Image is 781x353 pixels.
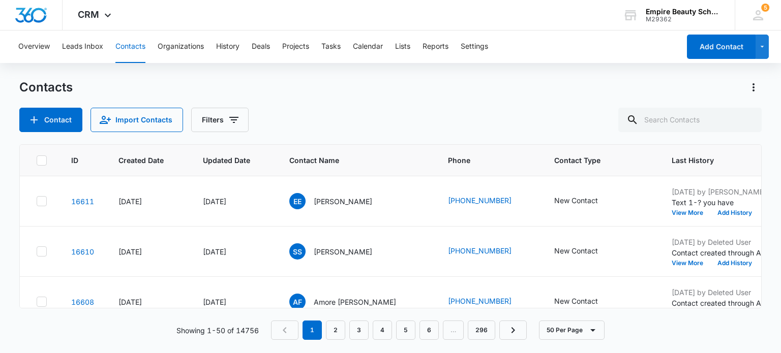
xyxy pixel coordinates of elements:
a: Page 4 [373,320,392,340]
div: [DATE] [203,297,265,307]
a: [PHONE_NUMBER] [448,245,512,256]
p: [PERSON_NAME] [314,196,372,207]
a: [PHONE_NUMBER] [448,296,512,306]
span: Contact Name [289,155,409,166]
div: notifications count [761,4,769,12]
span: CRM [78,9,99,20]
span: AF [289,294,306,310]
div: [DATE] [118,246,178,257]
a: Navigate to contact details page for Amore Fannon [71,298,94,306]
button: Tasks [321,30,341,63]
p: [PERSON_NAME] [314,246,372,257]
button: Overview [18,30,50,63]
span: Updated Date [203,155,250,166]
button: Reports [423,30,448,63]
div: Contact Type - New Contact - Select to Edit Field [554,245,616,258]
div: New Contact [554,195,598,206]
div: [DATE] [203,196,265,207]
a: Next Page [499,320,527,340]
span: Contact Type [554,155,633,166]
div: account id [646,16,720,23]
div: Contact Type - New Contact - Select to Edit Field [554,195,616,207]
input: Search Contacts [618,108,762,132]
button: Organizations [158,30,204,63]
button: Deals [252,30,270,63]
button: Add History [710,260,759,266]
a: Navigate to contact details page for Elizabeth Ellinger [71,197,94,206]
a: Page 6 [419,320,439,340]
div: Phone - (603) 212-8047 - Select to Edit Field [448,296,530,308]
button: Projects [282,30,309,63]
div: account name [646,8,720,16]
div: Contact Name - Elizabeth Ellinger - Select to Edit Field [289,193,390,209]
span: SS [289,243,306,260]
button: Import Contacts [91,108,183,132]
span: ID [71,155,79,166]
button: View More [672,210,710,216]
div: [DATE] [118,196,178,207]
div: Contact Type - New Contact - Select to Edit Field [554,296,616,308]
div: Phone - +16038338811 - Select to Edit Field [448,245,530,258]
a: Page 3 [349,320,369,340]
span: EE [289,193,306,209]
a: Page 296 [468,320,495,340]
button: Settings [461,30,488,63]
span: Phone [448,155,515,166]
button: Contacts [115,30,145,63]
div: Phone - +16037831065 - Select to Edit Field [448,195,530,207]
p: Amore [PERSON_NAME] [314,297,396,307]
div: New Contact [554,296,598,306]
div: New Contact [554,245,598,256]
button: View More [672,260,710,266]
button: Leads Inbox [62,30,103,63]
button: Add Contact [19,108,82,132]
div: Contact Name - Amore Fannon - Select to Edit Field [289,294,414,310]
a: Page 2 [326,320,345,340]
div: Contact Name - Sabrina Staples - Select to Edit Field [289,243,390,260]
span: Created Date [118,155,164,166]
button: Add History [710,210,759,216]
a: Navigate to contact details page for Sabrina Staples [71,247,94,256]
a: Page 5 [396,320,415,340]
button: Add Contact [687,35,756,59]
button: Calendar [353,30,383,63]
div: [DATE] [203,246,265,257]
div: [DATE] [118,297,178,307]
button: History [216,30,239,63]
span: 5 [761,4,769,12]
nav: Pagination [271,320,527,340]
em: 1 [303,320,322,340]
button: Actions [745,79,762,95]
a: [PHONE_NUMBER] [448,195,512,206]
button: Lists [395,30,410,63]
h1: Contacts [19,80,73,95]
p: Showing 1-50 of 14756 [176,325,259,336]
button: 50 Per Page [539,320,605,340]
button: Filters [191,108,249,132]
